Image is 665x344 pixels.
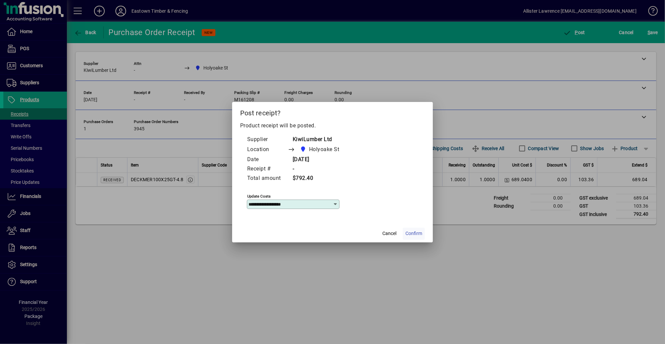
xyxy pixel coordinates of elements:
td: - [288,164,352,174]
span: Cancel [382,230,396,237]
span: Holyoake St [309,145,340,153]
td: Date [247,155,288,164]
td: Receipt # [247,164,288,174]
button: Confirm [403,228,425,240]
p: Product receipt will be posted. [240,122,425,130]
mat-label: Update costs [247,194,271,198]
span: Confirm [405,230,422,237]
button: Cancel [379,228,400,240]
td: [DATE] [288,155,352,164]
td: $792.40 [288,174,352,183]
td: Supplier [247,135,288,144]
td: KiwiLumber Ltd [288,135,352,144]
td: Total amount [247,174,288,183]
h2: Post receipt? [232,102,433,121]
span: Holyoake St [298,145,342,154]
td: Location [247,144,288,155]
